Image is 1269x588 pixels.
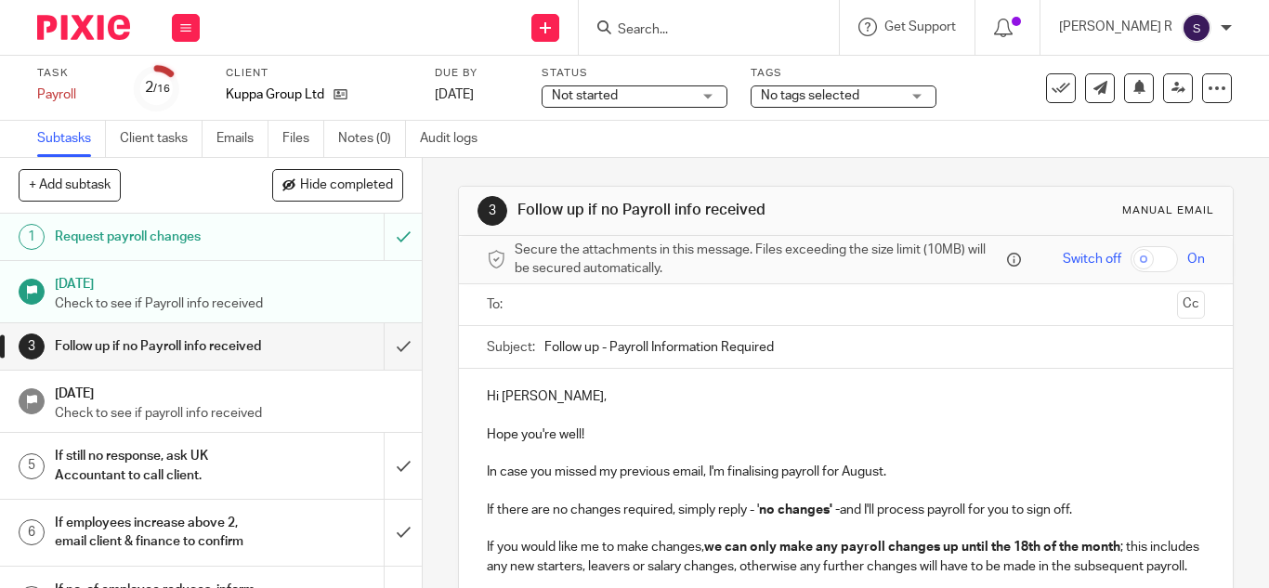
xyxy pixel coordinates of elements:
button: + Add subtask [19,169,121,201]
span: No tags selected [761,89,859,102]
a: Notes (0) [338,121,406,157]
div: Mark as done [384,323,422,370]
small: /16 [153,84,170,94]
strong: no changes' - [759,503,840,516]
img: Pixie [37,15,130,40]
label: Subject: [487,338,535,357]
button: Snooze task [1124,73,1154,103]
label: To: [487,295,507,314]
div: Payroll [37,85,111,104]
h1: Follow up if no Payroll info received [55,333,262,360]
button: Cc [1177,291,1205,319]
label: Task [37,66,111,81]
span: On [1187,250,1205,268]
span: Hide completed [300,178,393,193]
p: Hope you're well! [487,425,1205,444]
div: 6 [19,519,45,545]
p: If there are no changes required, simply reply - ' and I'll process payroll for you to sign off. [487,501,1205,519]
p: Kuppa Group Ltd [226,85,324,104]
p: In case you missed my previous email, I'm finalising payroll for August. [487,463,1205,481]
button: Hide completed [272,169,403,201]
span: Not started [552,89,618,102]
div: 2 [145,77,170,98]
h1: Follow up if no Payroll info received [517,201,885,220]
label: Client [226,66,412,81]
p: Hi [PERSON_NAME], [487,387,1205,406]
a: Subtasks [37,121,106,157]
img: svg%3E [1182,13,1211,43]
span: Secure the attachments in this message. Files exceeding the size limit (10MB) will be secured aut... [515,241,1002,279]
div: 3 [19,333,45,359]
a: Client tasks [120,121,203,157]
p: Check to see if payroll info received [55,404,404,423]
i: Open client page [334,87,347,101]
p: If you would like me to make changes, ; this includes any new starters, leavers or salary changes... [487,538,1205,576]
span: Get Support [884,20,956,33]
h1: If still no response, ask UK Accountant to call client. [55,442,262,490]
h1: Request payroll changes [55,223,262,251]
div: Mark as done [384,433,422,499]
a: Files [282,121,324,157]
div: 1 [19,224,45,250]
a: Send new email to Kuppa Group Ltd [1085,73,1115,103]
div: 3 [478,196,507,226]
strong: we can only make any payroll changes up until the 18th of the month [704,541,1120,554]
h1: [DATE] [55,380,404,403]
i: Files are stored in Pixie and a secure link is sent to the message recipient. [1007,253,1021,267]
p: [PERSON_NAME] R [1059,18,1172,36]
div: 5 [19,453,45,479]
h1: If employees increase above 2, email client & finance to confirm [55,509,262,556]
div: Mark as done [384,500,422,566]
a: Audit logs [420,121,491,157]
span: Switch off [1063,250,1121,268]
div: Manual email [1122,203,1214,218]
a: Reassign task [1163,73,1193,103]
label: Due by [435,66,518,81]
h1: [DATE] [55,270,404,294]
p: Check to see if Payroll info received [55,294,404,313]
a: Emails [216,121,268,157]
span: [DATE] [435,88,474,101]
label: Tags [751,66,936,81]
input: Search [616,22,783,39]
label: Status [542,66,727,81]
div: Mark as to do [384,214,422,260]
